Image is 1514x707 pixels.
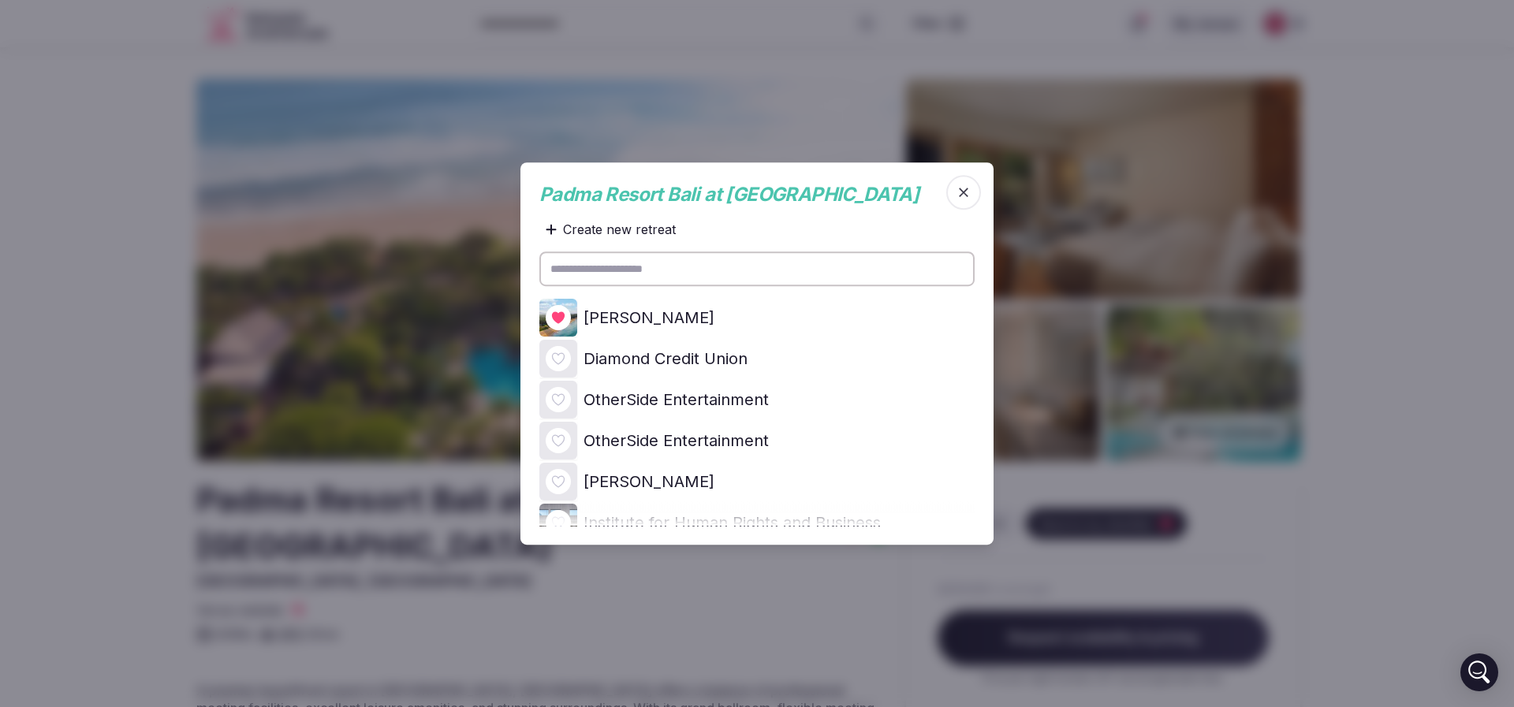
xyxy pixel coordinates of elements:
[539,299,577,337] img: Top retreat image for the retreat: Harman
[539,214,682,245] div: Create new retreat
[584,389,769,411] h4: OtherSide Entertainment
[584,471,714,493] h4: [PERSON_NAME]
[584,430,769,452] h4: OtherSide Entertainment
[584,307,714,329] h4: [PERSON_NAME]
[539,183,919,206] span: Padma Resort Bali at [GEOGRAPHIC_DATA]
[584,348,748,370] h4: Diamond Credit Union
